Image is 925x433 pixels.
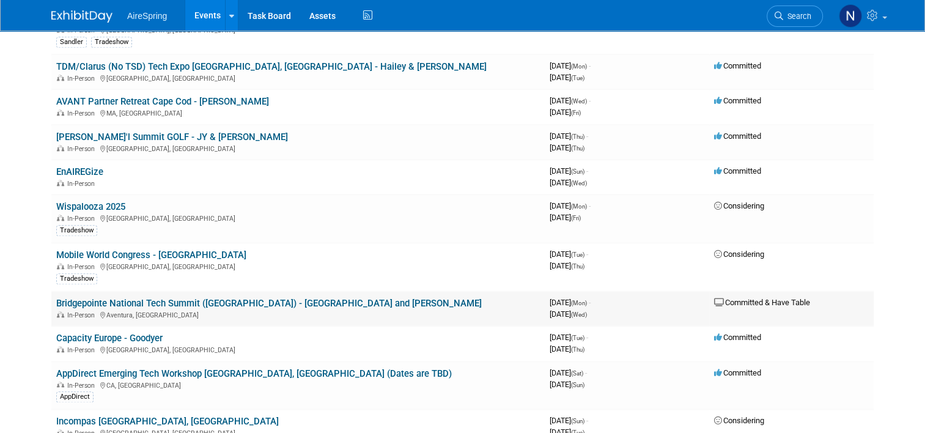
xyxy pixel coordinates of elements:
[783,12,811,21] span: Search
[57,75,64,81] img: In-Person Event
[571,203,587,210] span: (Mon)
[56,61,487,72] a: TDM/Clarus (No TSD) Tech Expo [GEOGRAPHIC_DATA], [GEOGRAPHIC_DATA] - Hailey & [PERSON_NAME]
[714,96,761,105] span: Committed
[767,6,823,27] a: Search
[56,73,540,83] div: [GEOGRAPHIC_DATA], [GEOGRAPHIC_DATA]
[56,213,540,223] div: [GEOGRAPHIC_DATA], [GEOGRAPHIC_DATA]
[571,180,587,187] span: (Wed)
[571,263,584,270] span: (Thu)
[56,166,103,177] a: EnAIREGize
[56,368,452,379] a: AppDirect Emerging Tech Workshop [GEOGRAPHIC_DATA], [GEOGRAPHIC_DATA] (Dates are TBD)
[57,311,64,317] img: In-Person Event
[57,346,64,352] img: In-Person Event
[550,344,584,353] span: [DATE]
[571,168,584,175] span: (Sun)
[56,96,269,107] a: AVANT Partner Retreat Cape Cod - [PERSON_NAME]
[571,215,581,221] span: (Fri)
[714,333,761,342] span: Committed
[550,250,588,259] span: [DATE]
[56,261,540,271] div: [GEOGRAPHIC_DATA], [GEOGRAPHIC_DATA]
[56,37,87,48] div: Sandler
[586,131,588,141] span: -
[586,416,588,425] span: -
[57,145,64,151] img: In-Person Event
[67,311,98,319] span: In-Person
[714,166,761,176] span: Committed
[571,109,581,116] span: (Fri)
[91,37,132,48] div: Tradeshow
[550,261,584,270] span: [DATE]
[56,391,94,402] div: AppDirect
[571,251,584,258] span: (Tue)
[56,380,540,390] div: CA, [GEOGRAPHIC_DATA]
[589,201,591,210] span: -
[56,131,288,142] a: [PERSON_NAME]'l Summit GOLF - JY & [PERSON_NAME]
[550,333,588,342] span: [DATE]
[67,180,98,188] span: In-Person
[714,368,761,377] span: Committed
[67,263,98,271] span: In-Person
[589,96,591,105] span: -
[571,382,584,388] span: (Sun)
[56,143,540,153] div: [GEOGRAPHIC_DATA], [GEOGRAPHIC_DATA]
[571,335,584,341] span: (Tue)
[51,10,112,23] img: ExhibitDay
[550,61,591,70] span: [DATE]
[56,344,540,354] div: [GEOGRAPHIC_DATA], [GEOGRAPHIC_DATA]
[56,201,125,212] a: Wispalooza 2025
[571,311,587,318] span: (Wed)
[550,201,591,210] span: [DATE]
[550,178,587,187] span: [DATE]
[56,225,97,236] div: Tradeshow
[127,11,167,21] span: AireSpring
[67,75,98,83] span: In-Person
[550,131,588,141] span: [DATE]
[56,309,540,319] div: Aventura, [GEOGRAPHIC_DATA]
[571,63,587,70] span: (Mon)
[585,368,587,377] span: -
[56,273,97,284] div: Tradeshow
[67,215,98,223] span: In-Person
[571,346,584,353] span: (Thu)
[57,263,64,269] img: In-Person Event
[67,382,98,390] span: In-Person
[589,61,591,70] span: -
[56,416,279,427] a: Incompas [GEOGRAPHIC_DATA], [GEOGRAPHIC_DATA]
[571,418,584,424] span: (Sun)
[714,416,764,425] span: Considering
[586,166,588,176] span: -
[57,215,64,221] img: In-Person Event
[571,98,587,105] span: (Wed)
[550,380,584,389] span: [DATE]
[550,96,591,105] span: [DATE]
[550,213,581,222] span: [DATE]
[586,250,588,259] span: -
[589,298,591,307] span: -
[550,166,588,176] span: [DATE]
[67,346,98,354] span: In-Person
[714,131,761,141] span: Committed
[550,416,588,425] span: [DATE]
[57,382,64,388] img: In-Person Event
[714,298,810,307] span: Committed & Have Table
[714,250,764,259] span: Considering
[56,108,540,117] div: MA, [GEOGRAPHIC_DATA]
[714,61,761,70] span: Committed
[586,333,588,342] span: -
[550,108,581,117] span: [DATE]
[57,180,64,186] img: In-Person Event
[56,333,163,344] a: Capacity Europe - Goodyer
[550,143,584,152] span: [DATE]
[839,4,862,28] img: Natalie Pyron
[67,109,98,117] span: In-Person
[571,370,583,377] span: (Sat)
[550,73,584,82] span: [DATE]
[57,109,64,116] img: In-Person Event
[56,298,482,309] a: Bridgepointe National Tech Summit ([GEOGRAPHIC_DATA]) - [GEOGRAPHIC_DATA] and [PERSON_NAME]
[714,201,764,210] span: Considering
[571,133,584,140] span: (Thu)
[571,145,584,152] span: (Thu)
[571,75,584,81] span: (Tue)
[550,298,591,307] span: [DATE]
[571,300,587,306] span: (Mon)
